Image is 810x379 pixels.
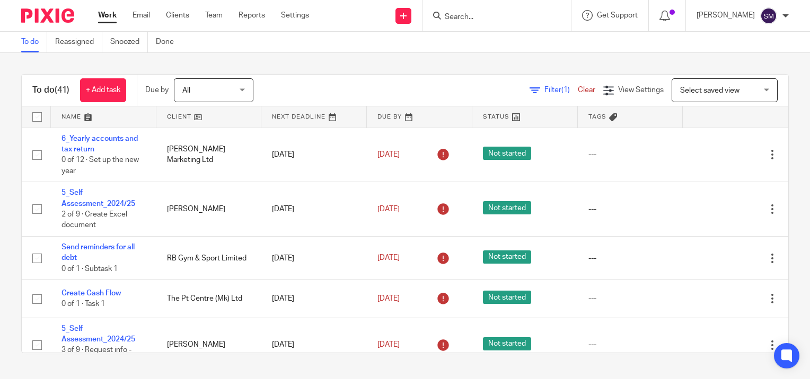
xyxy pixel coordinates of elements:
[261,280,367,318] td: [DATE]
[133,10,150,21] a: Email
[239,10,265,21] a: Reports
[156,237,262,280] td: RB Gym & Sport Limited
[597,12,638,19] span: Get Support
[261,128,367,182] td: [DATE]
[444,13,539,22] input: Search
[377,151,400,158] span: [DATE]
[110,32,148,52] a: Snoozed
[182,87,190,94] span: All
[156,318,262,372] td: [PERSON_NAME]
[32,85,69,96] h1: To do
[588,204,673,214] div: ---
[261,237,367,280] td: [DATE]
[156,280,262,318] td: The Pt Centre (Mk) Ltd
[156,32,182,52] a: Done
[61,211,127,229] span: 2 of 9 · Create Excel document
[377,295,400,302] span: [DATE]
[61,156,139,175] span: 0 of 12 · Set up the new year
[61,290,121,297] a: Create Cash Flow
[561,86,570,94] span: (1)
[145,85,169,95] p: Due by
[760,7,777,24] img: svg%3E
[483,337,531,350] span: Not started
[588,293,673,304] div: ---
[156,128,262,182] td: [PERSON_NAME] Marketing Ltd
[21,8,74,23] img: Pixie
[483,250,531,264] span: Not started
[544,86,578,94] span: Filter
[578,86,595,94] a: Clear
[588,149,673,160] div: ---
[61,301,105,308] span: 0 of 1 · Task 1
[98,10,117,21] a: Work
[281,10,309,21] a: Settings
[61,347,131,365] span: 3 of 9 · Request info - reminder 1
[680,87,739,94] span: Select saved view
[588,114,606,120] span: Tags
[377,341,400,348] span: [DATE]
[483,201,531,214] span: Not started
[61,325,135,343] a: 5_Self Assessment_2024/25
[205,10,223,21] a: Team
[166,10,189,21] a: Clients
[21,32,47,52] a: To do
[483,147,531,160] span: Not started
[61,265,118,273] span: 0 of 1 · Subtask 1
[618,86,664,94] span: View Settings
[377,254,400,261] span: [DATE]
[80,78,126,102] a: + Add task
[697,10,755,21] p: [PERSON_NAME]
[156,182,262,237] td: [PERSON_NAME]
[61,135,138,153] a: 6_Yearly accounts and tax return
[55,32,102,52] a: Reassigned
[588,253,673,264] div: ---
[261,318,367,372] td: [DATE]
[261,182,367,237] td: [DATE]
[55,86,69,94] span: (41)
[61,243,135,261] a: Send reminders for all debt
[61,189,135,207] a: 5_Self Assessment_2024/25
[588,339,673,350] div: ---
[483,291,531,304] span: Not started
[377,205,400,213] span: [DATE]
